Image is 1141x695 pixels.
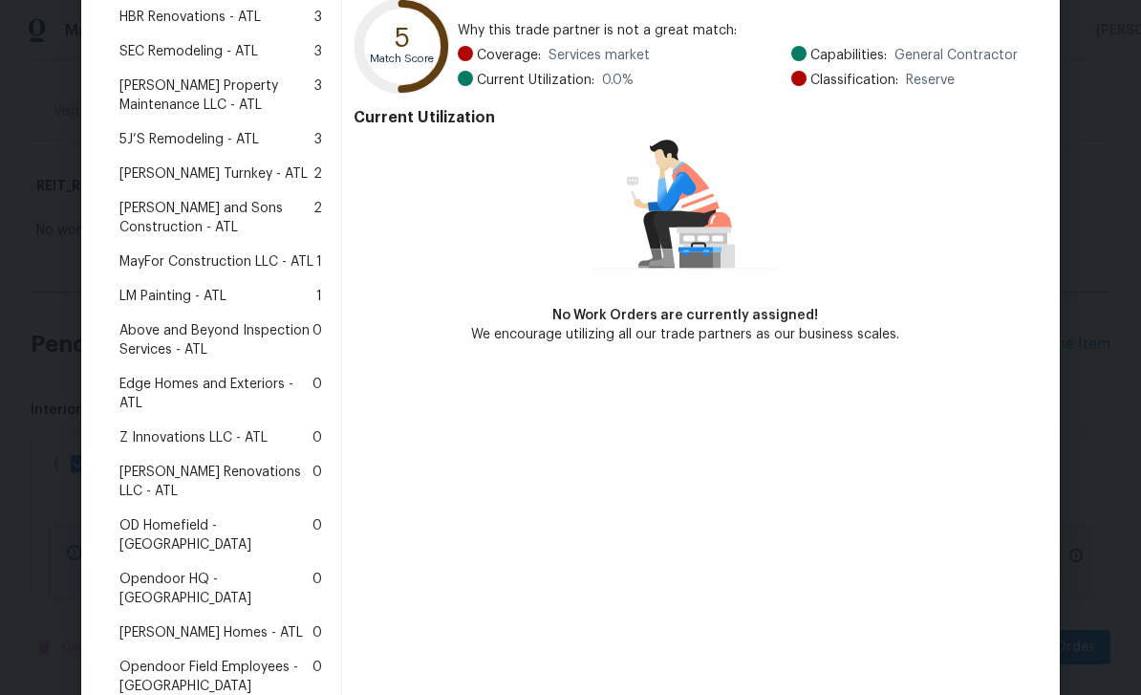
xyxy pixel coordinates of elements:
span: 1 [316,252,322,271]
span: [PERSON_NAME] Turnkey - ATL [119,164,308,184]
span: 3 [314,76,322,115]
span: 3 [314,42,322,61]
span: Why this trade partner is not a great match: [458,21,1018,40]
span: [PERSON_NAME] Property Maintenance LLC - ATL [119,76,314,115]
div: We encourage utilizing all our trade partners as our business scales. [471,325,899,344]
span: 0 [312,375,322,413]
span: General Contractor [894,46,1018,65]
span: LM Painting - ATL [119,287,226,306]
span: Capabilities: [810,46,887,65]
span: [PERSON_NAME] Homes - ATL [119,623,303,642]
span: 0 [312,623,322,642]
span: 0.0 % [602,71,634,90]
span: Opendoor HQ - [GEOGRAPHIC_DATA] [119,570,312,608]
span: 1 [316,287,322,306]
span: Reserve [906,71,955,90]
text: Match Score [370,54,434,64]
text: 5 [395,25,410,52]
span: 0 [312,516,322,554]
span: 0 [312,428,322,447]
span: 0 [312,321,322,359]
span: 0 [312,570,322,608]
h4: Current Utilization [354,108,1018,127]
span: OD Homefield - [GEOGRAPHIC_DATA] [119,516,312,554]
span: 5J’S Remodeling - ATL [119,130,259,149]
span: 2 [313,199,322,237]
span: SEC Remodeling - ATL [119,42,258,61]
span: 3 [314,8,322,27]
span: 3 [314,130,322,149]
span: [PERSON_NAME] Renovations LLC - ATL [119,463,312,501]
span: Edge Homes and Exteriors - ATL [119,375,312,413]
span: Above and Beyond Inspection Services - ATL [119,321,312,359]
span: HBR Renovations - ATL [119,8,261,27]
span: Current Utilization: [477,71,594,90]
span: MayFor Construction LLC - ATL [119,252,313,271]
span: Z Innovations LLC - ATL [119,428,268,447]
span: Coverage: [477,46,541,65]
div: No Work Orders are currently assigned! [471,306,899,325]
span: Classification: [810,71,898,90]
span: Services market [549,46,650,65]
span: 2 [313,164,322,184]
span: [PERSON_NAME] and Sons Construction - ATL [119,199,313,237]
span: 0 [312,463,322,501]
